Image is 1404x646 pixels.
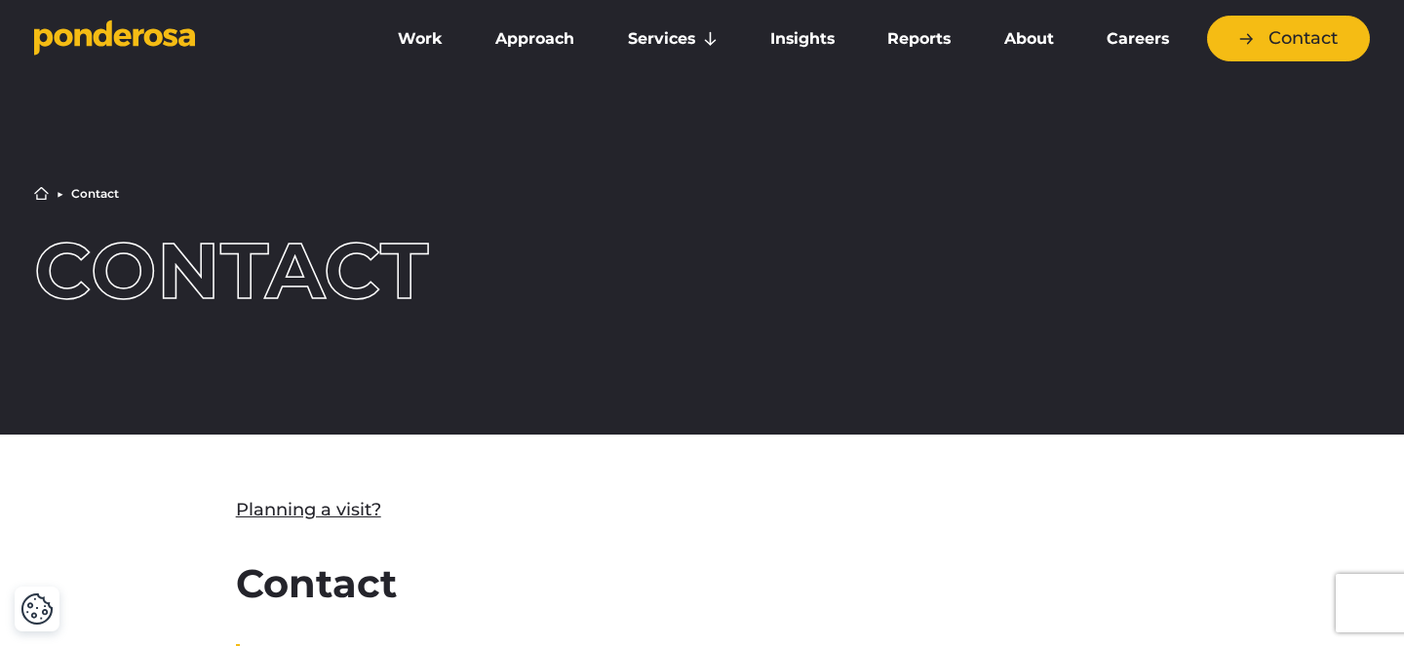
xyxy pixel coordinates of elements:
li: ▶︎ [57,188,63,200]
a: Approach [473,19,597,59]
a: About [981,19,1075,59]
a: Insights [748,19,857,59]
a: Reports [865,19,973,59]
img: Revisit consent button [20,592,54,626]
a: Planning a visit? [236,497,381,523]
a: Work [375,19,465,59]
li: Contact [71,188,119,200]
h1: Contact [34,232,573,310]
a: Go to homepage [34,19,346,58]
h2: Contact [236,554,1169,613]
a: Services [605,19,740,59]
a: Contact [1207,16,1370,61]
a: Home [34,186,49,201]
button: Cookie Settings [20,592,54,626]
a: Careers [1084,19,1191,59]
